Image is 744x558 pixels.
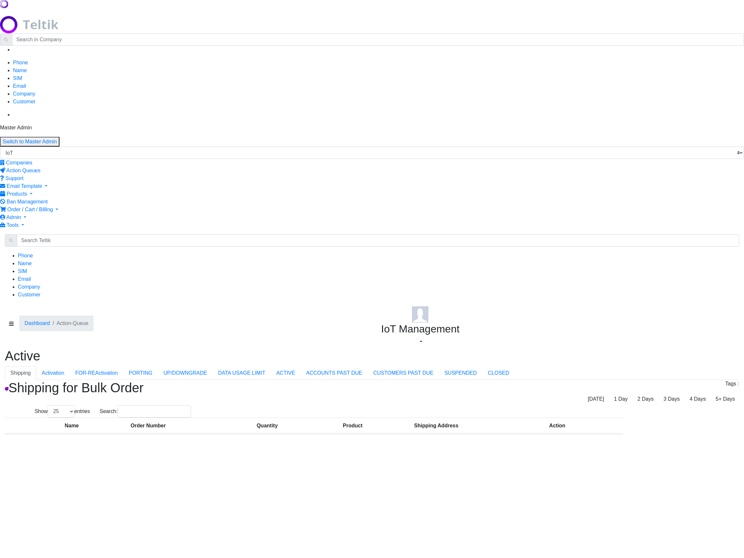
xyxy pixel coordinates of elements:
button: 1 Day [610,393,632,405]
select: Showentries [48,405,74,418]
a: Email [18,276,31,282]
button: 4 Days [686,393,710,405]
a: Company [13,91,35,97]
a: Name [18,261,32,266]
th: Order Number [127,418,253,434]
span: Products [6,191,27,197]
a: Activation [36,366,70,380]
a: SIM [18,268,27,274]
a: UP/DOWNGRADE [158,366,212,380]
a: Dashboard [24,320,50,326]
a: Name [13,68,27,73]
input: Search in Company [12,33,744,46]
span: Action Queues [6,168,41,173]
button: 2 Days [633,393,658,405]
label: Search: [129,405,161,418]
a: ACTIVE [271,366,301,380]
span: Admin [6,214,21,220]
h2: IoT Management [381,323,459,335]
a: Switch to Master Admin [3,139,57,144]
th: Action [545,418,606,434]
a: DATA USAGE LIMIT [212,366,271,380]
a: SUSPENDED [439,366,482,380]
button: IoT Management [377,304,464,348]
h1: Active [5,348,243,364]
th: Quantity [253,418,339,434]
a: CUSTOMERS PAST DUE [368,366,439,380]
a: ACCOUNTS PAST DUE [301,366,368,380]
img: Shipping for Bulk Order [5,387,8,391]
p: Tags : [253,380,739,388]
th: Shipping Address [410,418,545,434]
button: 3 Days [659,393,684,405]
button: 5+ Days [712,393,739,405]
span: Companies [6,160,32,165]
span: Email Template [6,183,42,189]
a: PORTING [123,366,158,380]
span: Tools [6,222,19,228]
a: Customer [18,292,40,297]
li: Action-Queue [50,319,88,327]
input: Search: [118,405,191,418]
a: CLOSED [482,366,515,380]
span: Order / Cart / Billing [7,207,53,212]
a: Customer [13,99,35,104]
label: Show entries [5,405,120,418]
button: [DATE] [584,393,608,405]
a: Phone [18,253,33,258]
a: Company [18,284,40,290]
a: FOR-REActivation [70,366,123,380]
h1: Shipping for Bulk Order [5,380,243,396]
input: Search Teltik [17,234,739,247]
a: SIM [13,75,22,81]
span: Ban Management [6,199,47,204]
span: Support [5,175,23,181]
a: Email [13,83,26,89]
nav: breadcrumb [5,316,367,336]
a: Shipping [5,366,36,380]
th: Name [61,418,127,434]
th: Product [339,418,410,434]
a: Phone [13,60,28,65]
